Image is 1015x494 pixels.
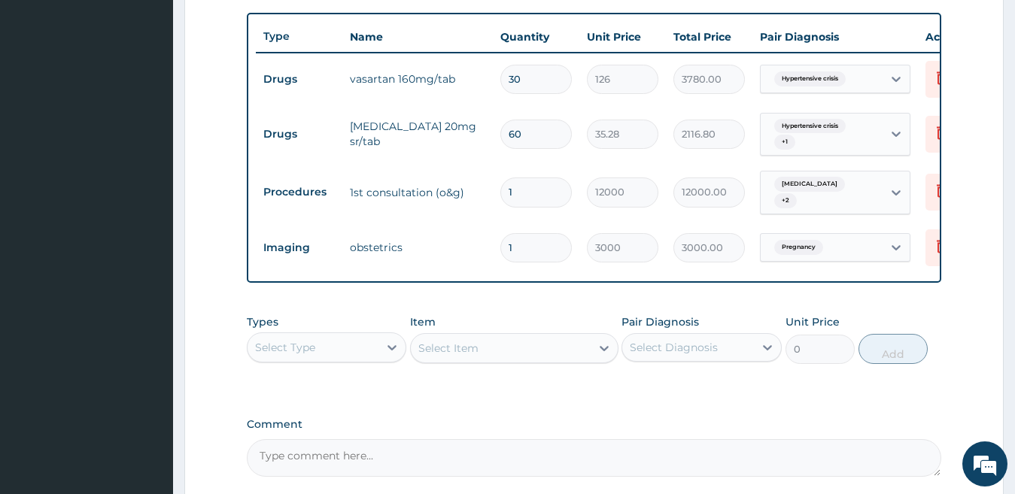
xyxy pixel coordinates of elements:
[342,64,493,94] td: vasartan 160mg/tab
[255,340,315,355] div: Select Type
[774,135,795,150] span: + 1
[630,340,718,355] div: Select Diagnosis
[256,23,342,50] th: Type
[256,65,342,93] td: Drugs
[256,178,342,206] td: Procedures
[410,314,436,329] label: Item
[858,334,928,364] button: Add
[28,75,61,113] img: d_794563401_company_1708531726252_794563401
[774,193,797,208] span: + 2
[918,22,993,52] th: Actions
[752,22,918,52] th: Pair Diagnosis
[342,232,493,262] td: obstetrics
[342,22,493,52] th: Name
[666,22,752,52] th: Total Price
[87,150,208,302] span: We're online!
[256,234,342,262] td: Imaging
[247,8,283,44] div: Minimize live chat window
[342,111,493,156] td: [MEDICAL_DATA] 20mg sr/tab
[786,314,840,329] label: Unit Price
[493,22,579,52] th: Quantity
[774,71,846,86] span: Hypertensive crisis
[78,84,253,104] div: Chat with us now
[8,332,287,384] textarea: Type your message and hit 'Enter'
[256,120,342,148] td: Drugs
[774,177,845,192] span: [MEDICAL_DATA]
[247,316,278,329] label: Types
[774,240,823,255] span: Pregnancy
[247,418,942,431] label: Comment
[342,177,493,208] td: 1st consultation (o&g)
[579,22,666,52] th: Unit Price
[774,119,846,134] span: Hypertensive crisis
[621,314,699,329] label: Pair Diagnosis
